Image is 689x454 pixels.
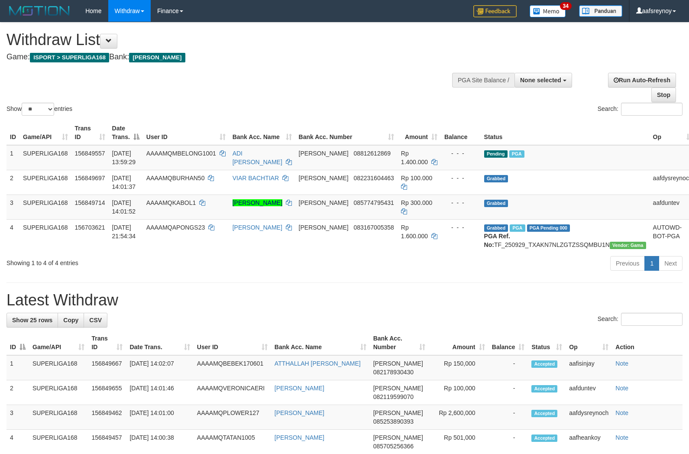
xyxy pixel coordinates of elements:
[531,360,557,368] span: Accepted
[89,317,102,324] span: CSV
[520,77,561,84] span: None selected
[531,410,557,417] span: Accepted
[6,292,683,309] h1: Latest Withdraw
[143,120,229,145] th: User ID: activate to sort column ascending
[615,409,628,416] a: Note
[29,331,88,355] th: Game/API: activate to sort column ascending
[373,409,423,416] span: [PERSON_NAME]
[401,175,432,182] span: Rp 100.000
[644,256,659,271] a: 1
[429,380,488,405] td: Rp 100,000
[71,120,109,145] th: Trans ID: activate to sort column ascending
[75,199,105,206] span: 156849714
[299,150,349,157] span: [PERSON_NAME]
[401,224,428,240] span: Rp 1.600.000
[19,219,71,253] td: SUPERLIGA168
[275,385,324,392] a: [PERSON_NAME]
[112,150,136,165] span: [DATE] 13:59:29
[295,120,398,145] th: Bank Acc. Number: activate to sort column ascending
[527,224,570,232] span: PGA Pending
[510,224,525,232] span: Marked by aafchhiseyha
[353,150,391,157] span: Copy 08812612869 to clipboard
[621,313,683,326] input: Search:
[6,219,19,253] td: 4
[6,53,451,62] h4: Game: Bank:
[566,355,612,380] td: aafisinjay
[146,224,205,231] span: AAAAMQAPONGS23
[566,405,612,430] td: aafdysreynoch
[146,175,205,182] span: AAAAMQBURHAN50
[275,360,361,367] a: ATTHALLAH [PERSON_NAME]
[429,355,488,380] td: Rp 150,000
[194,355,271,380] td: AAAAMQBEBEK170601
[488,331,528,355] th: Balance: activate to sort column ascending
[444,223,477,232] div: - - -
[299,175,349,182] span: [PERSON_NAME]
[373,385,423,392] span: [PERSON_NAME]
[488,405,528,430] td: -
[275,434,324,441] a: [PERSON_NAME]
[58,313,84,328] a: Copy
[598,103,683,116] label: Search:
[126,331,193,355] th: Date Trans.: activate to sort column ascending
[146,150,216,157] span: AAAAMQMBELONG1001
[129,53,185,62] span: [PERSON_NAME]
[441,120,481,145] th: Balance
[30,53,109,62] span: ISPORT > SUPERLIGA168
[484,150,508,158] span: Pending
[481,120,650,145] th: Status
[484,224,508,232] span: Grabbed
[398,120,441,145] th: Amount: activate to sort column ascending
[566,380,612,405] td: aafduntev
[373,434,423,441] span: [PERSON_NAME]
[22,103,54,116] select: Showentries
[19,120,71,145] th: Game/API: activate to sort column ascending
[429,331,488,355] th: Amount: activate to sort column ascending
[88,380,126,405] td: 156849655
[112,199,136,215] span: [DATE] 14:01:52
[12,317,52,324] span: Show 25 rows
[233,150,282,165] a: ADI [PERSON_NAME]
[621,103,683,116] input: Search:
[610,256,645,271] a: Previous
[299,224,349,231] span: [PERSON_NAME]
[566,331,612,355] th: Op: activate to sort column ascending
[6,145,19,170] td: 1
[229,120,295,145] th: Bank Acc. Name: activate to sort column ascending
[146,199,196,206] span: AAAAMQKABOL1
[579,5,622,17] img: panduan.png
[109,120,143,145] th: Date Trans.: activate to sort column descending
[530,5,566,17] img: Button%20Memo.svg
[531,435,557,442] span: Accepted
[6,4,72,17] img: MOTION_logo.png
[659,256,683,271] a: Next
[6,313,58,328] a: Show 25 rows
[6,120,19,145] th: ID
[75,175,105,182] span: 156849697
[353,199,394,206] span: Copy 085774795431 to clipboard
[126,380,193,405] td: [DATE] 14:01:46
[88,405,126,430] td: 156849462
[6,31,451,49] h1: Withdraw List
[401,150,428,165] span: Rp 1.400.000
[444,174,477,182] div: - - -
[509,150,524,158] span: Marked by aafsengchandara
[6,255,281,267] div: Showing 1 to 4 of 4 entries
[429,405,488,430] td: Rp 2,600,000
[194,380,271,405] td: AAAAMQVERONICAERI
[75,224,105,231] span: 156703621
[275,409,324,416] a: [PERSON_NAME]
[598,313,683,326] label: Search:
[615,434,628,441] a: Note
[63,317,78,324] span: Copy
[373,360,423,367] span: [PERSON_NAME]
[126,355,193,380] td: [DATE] 14:02:07
[6,405,29,430] td: 3
[233,199,282,206] a: [PERSON_NAME]
[75,150,105,157] span: 156849557
[194,405,271,430] td: AAAAMQPLOWER127
[481,219,650,253] td: TF_250929_TXAKN7NLZGTZSSQMBU1N
[615,360,628,367] a: Note
[88,355,126,380] td: 156849667
[610,242,646,249] span: Vendor URL: https://trx31.1velocity.biz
